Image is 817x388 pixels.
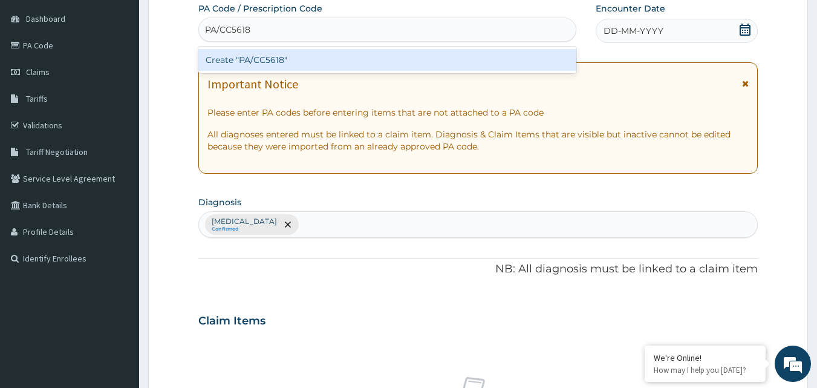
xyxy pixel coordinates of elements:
[70,117,167,239] span: We're online!
[6,259,230,301] textarea: Type your message and hit 'Enter'
[26,67,50,77] span: Claims
[26,93,48,104] span: Tariffs
[654,365,757,375] p: How may I help you today?
[596,2,665,15] label: Encounter Date
[22,61,49,91] img: d_794563401_company_1708531726252_794563401
[63,68,203,84] div: Chat with us now
[207,107,749,119] p: Please enter PA codes before entering items that are not attached to a PA code
[198,261,758,277] p: NB: All diagnosis must be linked to a claim item
[198,196,241,208] label: Diagnosis
[207,128,749,153] p: All diagnoses entered must be linked to a claim item. Diagnosis & Claim Items that are visible bu...
[198,6,227,35] div: Minimize live chat window
[207,77,298,91] h1: Important Notice
[198,49,577,71] div: Create "PA/CC5618"
[604,25,663,37] span: DD-MM-YYYY
[26,13,65,24] span: Dashboard
[26,146,88,157] span: Tariff Negotiation
[198,2,322,15] label: PA Code / Prescription Code
[654,352,757,363] div: We're Online!
[198,315,265,328] h3: Claim Items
